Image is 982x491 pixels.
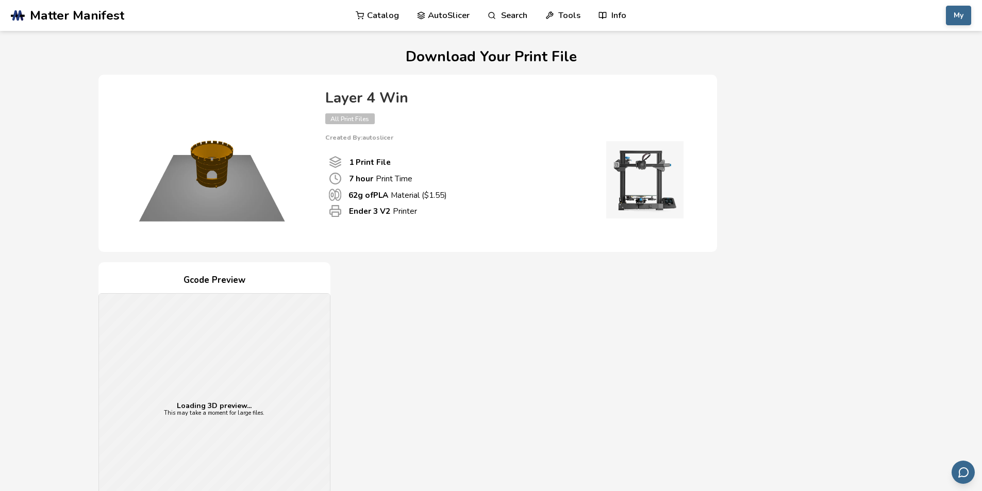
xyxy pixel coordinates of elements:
p: Printer [349,206,417,216]
span: Matter Manifest [30,8,124,23]
span: Number Of Print files [329,156,342,168]
b: Ender 3 V2 [349,206,390,216]
button: My [946,6,971,25]
span: Printer [329,205,342,217]
b: 1 Print File [349,157,391,167]
b: 62 g of PLA [348,190,388,200]
p: This may take a moment for large files. [164,410,264,417]
p: Material ($ 1.55 ) [348,190,447,200]
img: Printer [593,141,696,218]
button: Send feedback via email [952,461,975,484]
p: Print Time [349,173,412,184]
span: All Print Files [325,113,375,124]
span: Material Used [329,189,341,201]
p: Loading 3D preview... [164,402,264,410]
img: Product [109,85,315,240]
h4: Layer 4 Win [325,90,696,106]
h1: Download Your Print File [98,49,884,65]
b: 7 hour [349,173,373,184]
p: Created By: autoslicer [325,134,696,141]
span: Print Time [329,172,342,185]
h4: Gcode Preview [98,273,330,289]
